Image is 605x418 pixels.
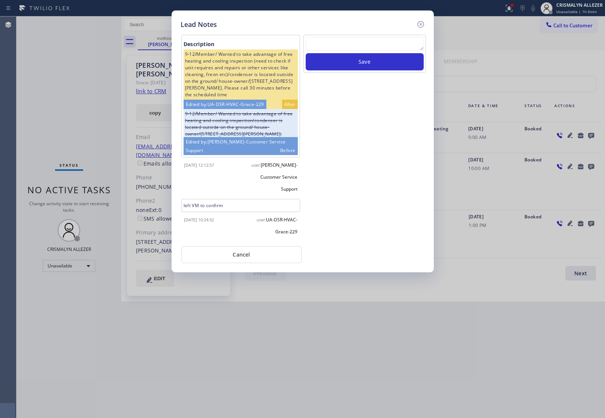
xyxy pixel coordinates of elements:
[184,137,298,155] div: Edited by: [PERSON_NAME]-Customer Service Support
[184,100,266,109] div: Edited by: UA-DSR-HVAC-Grace-229
[181,199,300,212] div: left VM to confirm
[282,100,298,109] div: After
[181,246,302,263] button: Cancel
[251,162,261,168] span: user:
[266,216,297,235] span: UA-DSR-HVAC-Grace-229
[278,146,297,155] div: Before
[306,53,424,70] button: Save
[184,162,214,168] span: [DATE] 12:12:57
[184,39,298,49] div: Description
[184,109,298,146] div: 9-12/Member/ Wanted to take advantage of free heating and cooling inspection/condenser is located...
[184,49,298,100] div: 9-12/Member/ Wanted to take advantage of free heating and cooling inspection (need to check if un...
[257,217,266,222] span: user:
[181,19,217,30] h5: Lead Notes
[260,162,297,192] span: [PERSON_NAME]-Customer Service Support
[184,217,214,222] span: [DATE] 10:24:32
